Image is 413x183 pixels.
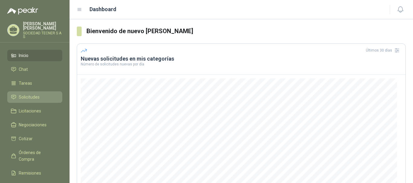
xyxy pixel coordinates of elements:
[23,31,62,39] p: SOCIEDAD TECNER S A S
[7,64,62,75] a: Chat
[89,5,116,14] h1: Dashboard
[7,91,62,103] a: Solicitudes
[7,119,62,131] a: Negociaciones
[19,80,32,87] span: Tareas
[19,66,28,73] span: Chat
[7,133,62,144] a: Cotizar
[7,50,62,61] a: Inicio
[86,27,406,36] h3: Bienvenido de nuevo [PERSON_NAME]
[19,52,28,59] span: Inicio
[7,147,62,165] a: Órdenes de Compra
[19,108,41,114] span: Licitaciones
[366,46,402,55] div: Últimos 30 días
[19,170,41,176] span: Remisiones
[7,167,62,179] a: Remisiones
[19,121,47,128] span: Negociaciones
[7,7,38,14] img: Logo peakr
[81,62,402,66] p: Número de solicitudes nuevas por día
[19,94,40,100] span: Solicitudes
[19,149,57,162] span: Órdenes de Compra
[81,55,402,62] h3: Nuevas solicitudes en mis categorías
[23,22,62,30] p: [PERSON_NAME] [PERSON_NAME]
[7,77,62,89] a: Tareas
[7,105,62,117] a: Licitaciones
[19,135,33,142] span: Cotizar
